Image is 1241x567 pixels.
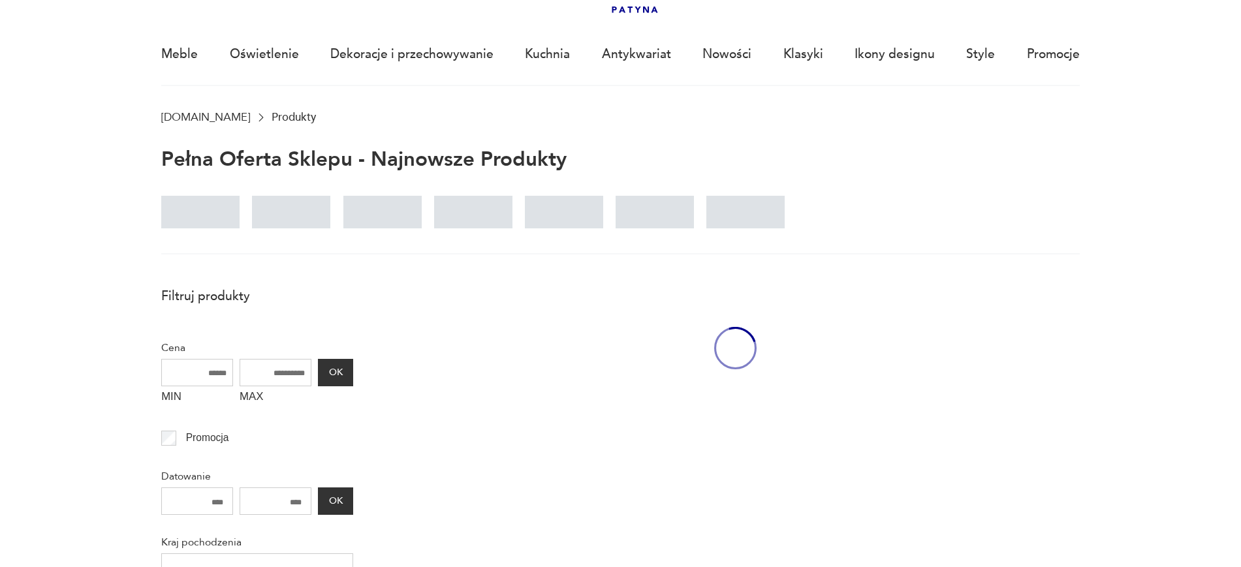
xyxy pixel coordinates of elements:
p: Promocja [186,429,229,446]
a: Nowości [702,24,751,84]
a: Ikony designu [855,24,935,84]
a: Oświetlenie [230,24,299,84]
p: Produkty [272,111,316,123]
a: Antykwariat [602,24,671,84]
button: OK [318,487,353,515]
h1: Pełna oferta sklepu - najnowsze produkty [161,149,567,171]
a: Promocje [1027,24,1080,84]
a: Style [966,24,995,84]
label: MAX [240,386,311,411]
div: oval-loading [714,280,757,416]
a: Dekoracje i przechowywanie [330,24,494,84]
label: MIN [161,386,233,411]
p: Cena [161,339,353,356]
a: [DOMAIN_NAME] [161,111,250,123]
p: Filtruj produkty [161,288,353,305]
a: Meble [161,24,198,84]
p: Kraj pochodzenia [161,534,353,551]
a: Klasyki [783,24,823,84]
a: Kuchnia [525,24,570,84]
p: Datowanie [161,468,353,485]
button: OK [318,359,353,386]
